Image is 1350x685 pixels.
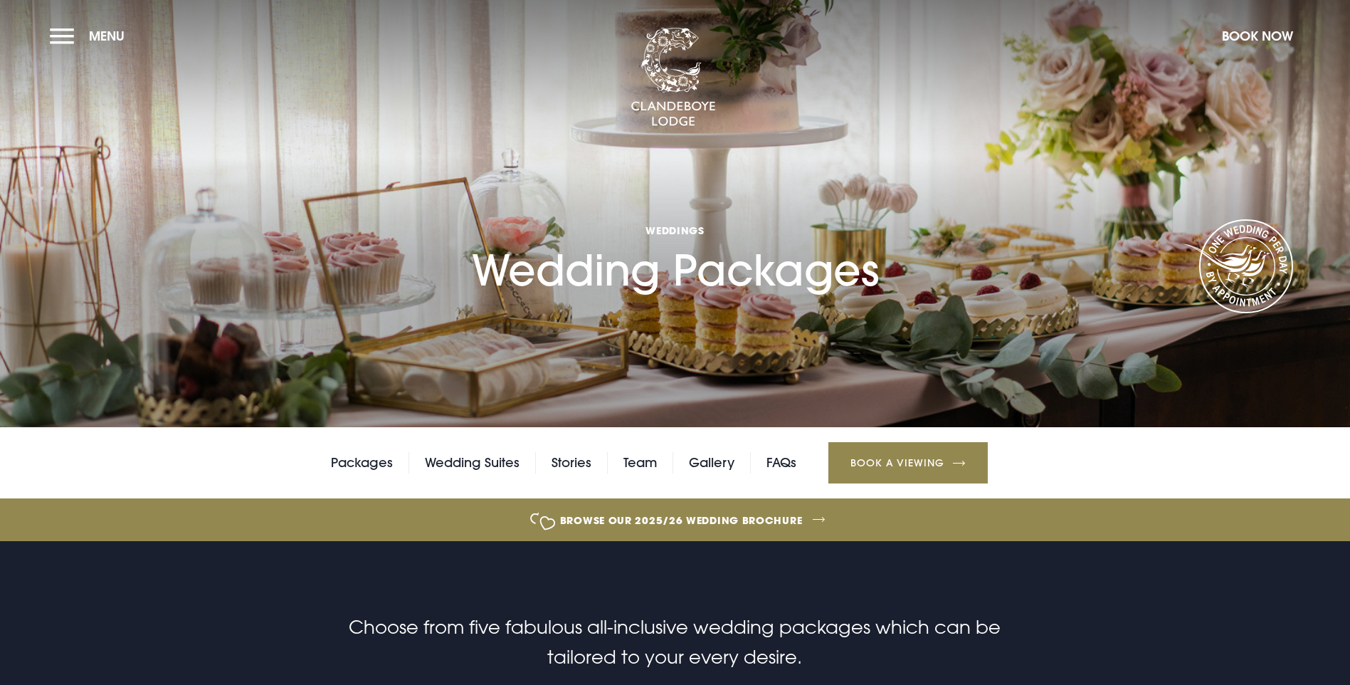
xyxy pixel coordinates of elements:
[689,452,734,474] a: Gallery
[1215,21,1300,51] button: Book Now
[50,21,132,51] button: Menu
[425,452,520,474] a: Wedding Suites
[336,612,1013,672] p: Choose from five fabulous all-inclusive wedding packages which can be tailored to your every desire.
[89,28,125,44] span: Menu
[766,452,796,474] a: FAQs
[828,442,988,483] a: Book a Viewing
[472,224,879,237] span: Weddings
[623,452,657,474] a: Team
[472,139,879,296] h1: Wedding Packages
[331,452,393,474] a: Packages
[631,28,716,127] img: Clandeboye Lodge
[552,452,591,474] a: Stories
